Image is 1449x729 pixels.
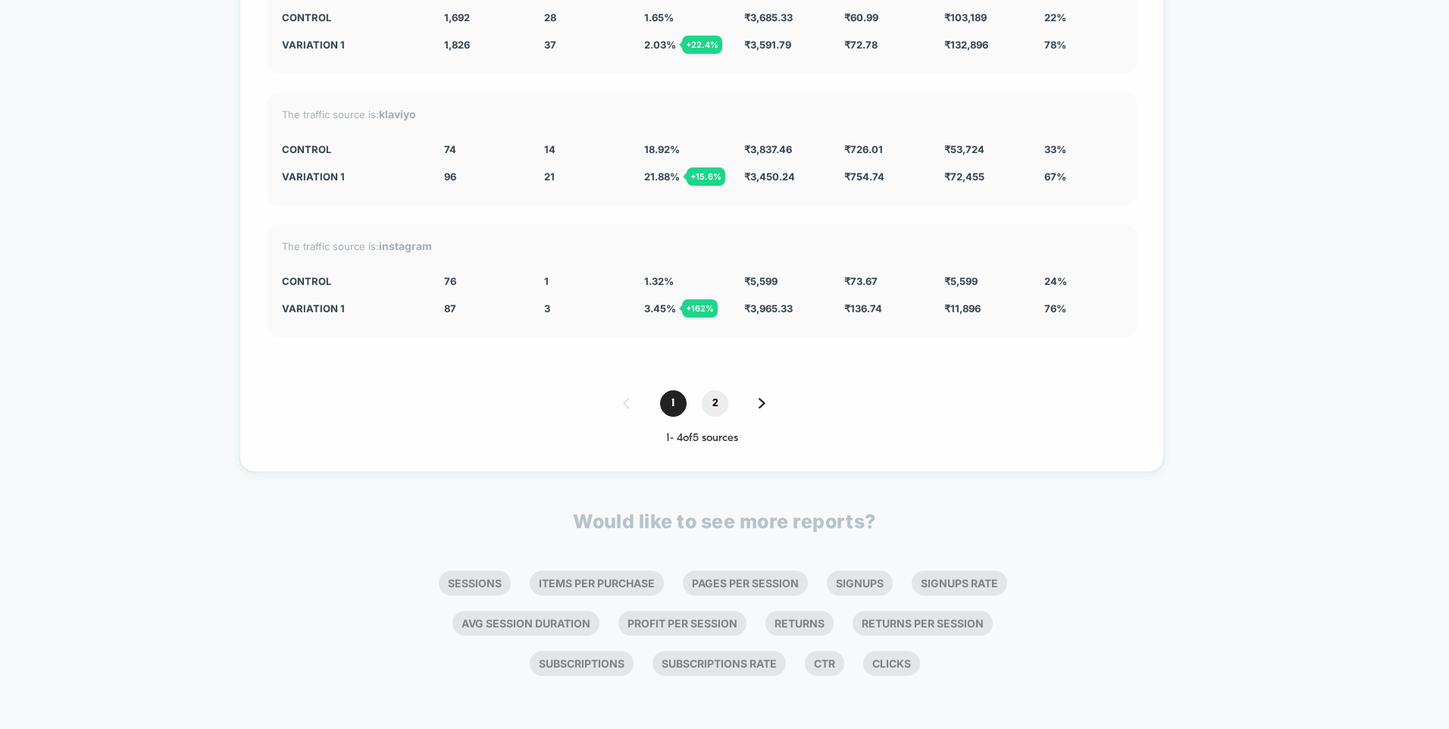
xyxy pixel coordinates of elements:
div: 67% [1044,171,1122,183]
div: CONTROL [282,275,421,287]
span: ₹ 726.01 [844,143,883,155]
span: ₹ 11,896 [944,302,981,314]
span: 37 [544,39,556,51]
div: + 15.6 % [687,167,725,186]
li: Items Per Purchase [530,571,664,596]
li: Subscriptions [530,651,634,676]
span: 1,826 [444,39,470,51]
span: 76 [444,275,456,287]
div: CONTROL [282,143,421,155]
div: Variation 1 [282,302,421,314]
span: ₹ 73.67 [844,275,878,287]
li: Avg Session Duration [452,611,599,636]
li: Sessions [439,571,511,596]
li: Returns Per Session [853,611,993,636]
span: ₹ 103,189 [944,11,987,23]
span: ₹ 53,724 [944,143,984,155]
p: Would like to see more reports? [573,510,876,533]
div: CONTROL [282,11,421,23]
span: 2 [702,390,728,417]
div: The traffic source is: [282,239,1122,252]
span: ₹ 136.74 [844,302,882,314]
span: 1.65 % [644,11,674,23]
span: ₹ 60.99 [844,11,878,23]
span: ₹ 5,599 [944,275,978,287]
span: 3 [544,302,550,314]
div: Variation 1 [282,171,421,183]
span: ₹ 3,591.79 [744,39,791,51]
span: ₹ 72.78 [844,39,878,51]
span: 2.03 % [644,39,676,51]
div: The traffic source is: [282,108,1122,120]
span: 21.88 % [644,171,680,183]
span: ₹ 72,455 [944,171,984,183]
div: 33% [1044,143,1122,155]
li: Subscriptions Rate [653,651,786,676]
span: 28 [544,11,556,23]
span: ₹ 754.74 [844,171,884,183]
span: 87 [444,302,456,314]
span: 3.45 % [644,302,676,314]
span: ₹ 3,965.33 [744,302,793,314]
span: ₹ 3,837.46 [744,143,792,155]
li: Profit Per Session [618,611,746,636]
span: ₹ 132,896 [944,39,988,51]
li: Signups [827,571,893,596]
span: 74 [444,143,456,155]
span: 1,692 [444,11,470,23]
div: 24% [1044,275,1122,287]
span: ₹ 3,685.33 [744,11,793,23]
img: pagination forward [759,398,765,408]
div: Variation 1 [282,39,421,51]
span: ₹ 3,450.24 [744,171,795,183]
span: 14 [544,143,556,155]
span: 1.32 % [644,275,674,287]
li: Pages Per Session [683,571,808,596]
span: 1 [660,390,687,417]
div: 22% [1044,11,1122,23]
li: Ctr [805,651,844,676]
div: + 22.4 % [682,36,722,54]
span: 18.92 % [644,143,680,155]
div: 78% [1044,39,1122,51]
span: 21 [544,171,555,183]
strong: klaviyo [379,108,416,120]
div: 1 - 4 of 5 sources [267,432,1137,445]
div: + 162 % [682,299,718,318]
strong: instagram [379,239,432,252]
li: Signups Rate [912,571,1007,596]
li: Returns [765,611,834,636]
span: ₹ 5,599 [744,275,778,287]
span: 96 [444,171,456,183]
span: 1 [544,275,549,287]
div: 76% [1044,302,1122,314]
li: Clicks [863,651,920,676]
